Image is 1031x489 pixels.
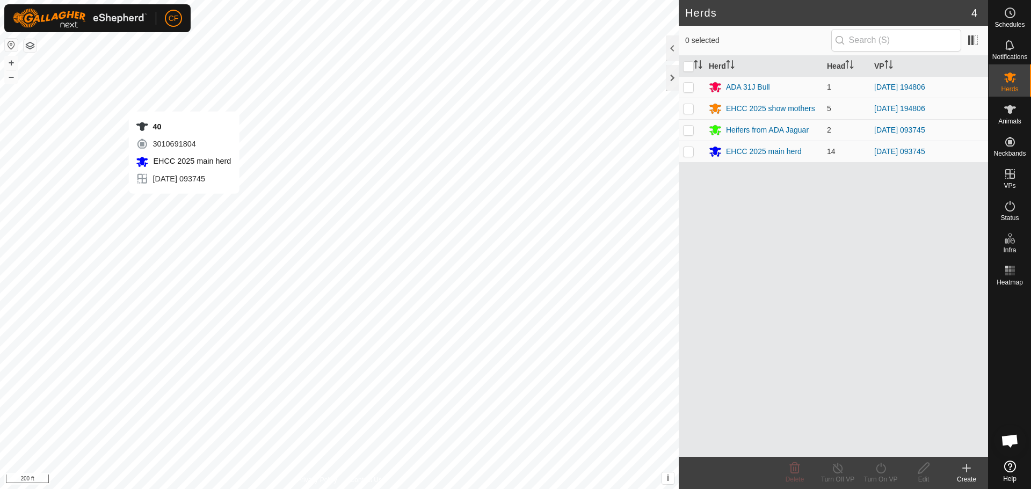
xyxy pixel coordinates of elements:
p-sorticon: Activate to sort [726,62,735,70]
span: 2 [827,126,831,134]
th: VP [870,56,988,77]
a: Privacy Policy [297,475,337,485]
span: Herds [1001,86,1018,92]
a: [DATE] 194806 [874,83,925,91]
div: Create [945,475,988,484]
span: 1 [827,83,831,91]
div: Heifers from ADA Jaguar [726,125,809,136]
span: Neckbands [993,150,1026,157]
th: Herd [705,56,823,77]
div: ADA 31J Bull [726,82,770,93]
a: [DATE] 194806 [874,104,925,113]
span: Schedules [994,21,1025,28]
h2: Herds [685,6,971,19]
span: Status [1000,215,1019,221]
a: [DATE] 093745 [874,147,925,156]
button: + [5,56,18,69]
a: [DATE] 093745 [874,126,925,134]
th: Head [823,56,870,77]
div: 3010691804 [136,137,231,150]
div: Turn On VP [859,475,902,484]
div: 40 [136,120,231,133]
span: i [667,473,669,483]
div: Open chat [994,425,1026,457]
span: Infra [1003,247,1016,253]
span: Animals [998,118,1021,125]
span: 14 [827,147,836,156]
a: Help [989,456,1031,486]
span: Delete [786,476,804,483]
span: 5 [827,104,831,113]
span: Help [1003,476,1017,482]
div: EHCC 2025 main herd [726,146,802,157]
span: 4 [971,5,977,21]
div: Turn Off VP [816,475,859,484]
input: Search (S) [831,29,961,52]
span: CF [169,13,179,24]
span: Heatmap [997,279,1023,286]
button: – [5,70,18,83]
p-sorticon: Activate to sort [884,62,893,70]
div: [DATE] 093745 [136,172,231,185]
span: VPs [1004,183,1015,189]
span: EHCC 2025 main herd [151,157,231,165]
a: Contact Us [350,475,382,485]
div: Edit [902,475,945,484]
img: Gallagher Logo [13,9,147,28]
p-sorticon: Activate to sort [845,62,854,70]
button: Map Layers [24,39,37,52]
button: i [662,472,674,484]
div: EHCC 2025 show mothers [726,103,815,114]
p-sorticon: Activate to sort [694,62,702,70]
button: Reset Map [5,39,18,52]
span: 0 selected [685,35,831,46]
span: Notifications [992,54,1027,60]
